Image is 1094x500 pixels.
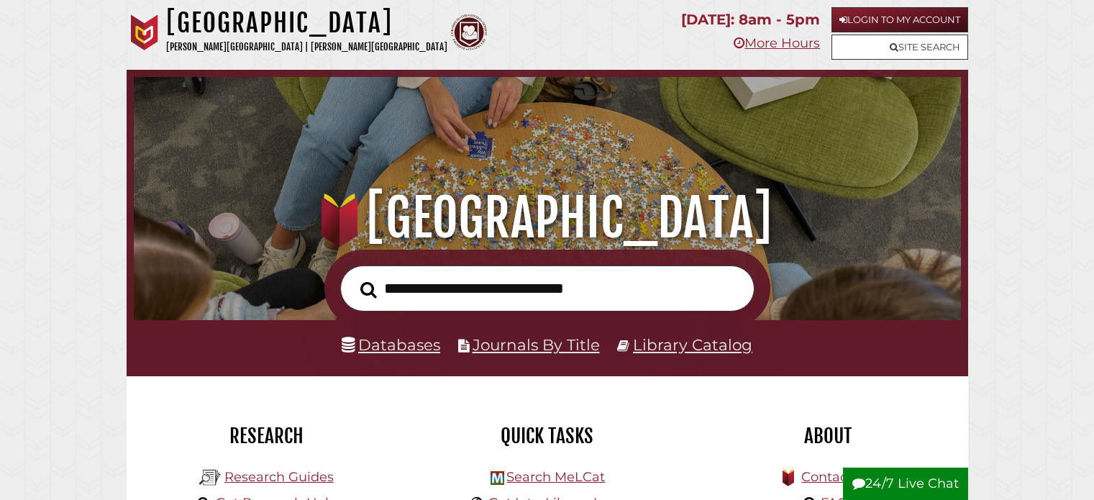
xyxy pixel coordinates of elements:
[451,14,487,50] img: Calvin Theological Seminary
[353,277,384,302] button: Search
[150,186,944,250] h1: [GEOGRAPHIC_DATA]
[491,471,504,485] img: Hekman Library Logo
[633,335,752,354] a: Library Catalog
[681,7,820,32] p: [DATE]: 8am - 5pm
[698,424,957,448] h2: About
[506,469,605,485] a: Search MeLCat
[801,469,872,485] a: Contact Us
[137,424,396,448] h2: Research
[734,35,820,51] a: More Hours
[831,7,968,32] a: Login to My Account
[831,35,968,60] a: Site Search
[166,7,447,39] h1: [GEOGRAPHIC_DATA]
[360,281,377,298] i: Search
[418,424,677,448] h2: Quick Tasks
[127,14,163,50] img: Calvin University
[199,467,221,488] img: Hekman Library Logo
[342,335,440,354] a: Databases
[473,335,600,354] a: Journals By Title
[166,39,447,55] p: [PERSON_NAME][GEOGRAPHIC_DATA] | [PERSON_NAME][GEOGRAPHIC_DATA]
[224,469,334,485] a: Research Guides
